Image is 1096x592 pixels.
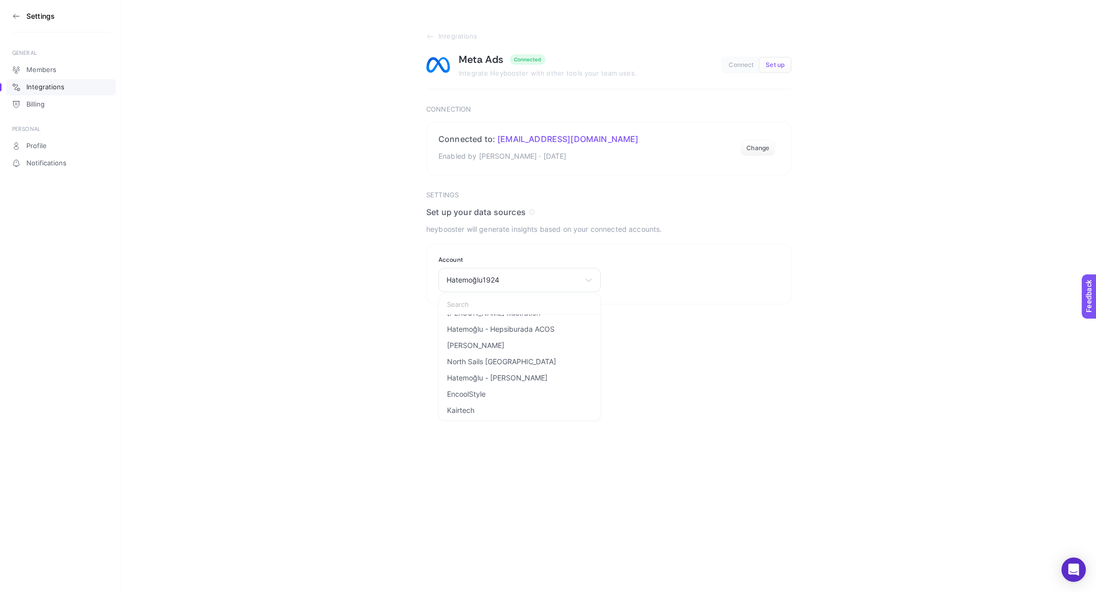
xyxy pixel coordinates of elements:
div: PERSONAL [12,125,110,133]
button: Connect [723,58,760,72]
span: Hatemoğlu - Hepsiburada ACOS [447,325,555,333]
button: Change [740,140,775,156]
span: Integrations [438,32,477,41]
p: Enabled by [PERSON_NAME] · [DATE] [438,150,639,162]
span: Billing [26,100,45,109]
h3: Connection [426,106,792,114]
span: [PERSON_NAME] [447,341,504,350]
div: Open Intercom Messenger [1061,558,1086,582]
p: heybooster will generate insights based on your connected accounts. [426,223,792,235]
span: Integrate Heybooster with other tools your team uses. [459,69,637,77]
h3: Settings [426,191,792,199]
h3: Settings [26,12,55,20]
label: Account [438,256,601,264]
span: Integrations [26,83,64,91]
button: Set up [760,58,791,72]
div: Connected [514,56,541,62]
a: Billing [6,96,116,113]
span: EncoolStyle [447,390,486,398]
a: Members [6,62,116,78]
span: Kairtech [447,406,474,414]
span: North Sails [GEOGRAPHIC_DATA] [447,358,556,366]
span: [EMAIL_ADDRESS][DOMAIN_NAME] [497,134,638,144]
span: Hatemoğlu - [PERSON_NAME] [447,374,547,382]
a: Integrations [6,79,116,95]
span: Profile [26,142,47,150]
span: Notifications [26,159,66,167]
h1: Meta Ads [459,53,504,66]
span: Feedback [6,3,39,11]
span: Set up your data sources [426,207,526,217]
span: Members [26,66,56,74]
span: Connect [729,61,753,69]
span: Hatemoğlu1924 [447,276,580,284]
div: GENERAL [12,49,110,57]
a: Notifications [6,155,116,171]
a: Integrations [426,32,792,41]
input: Search [439,294,600,315]
h2: Connected to: [438,134,639,144]
span: Set up [766,61,784,69]
a: Profile [6,138,116,154]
